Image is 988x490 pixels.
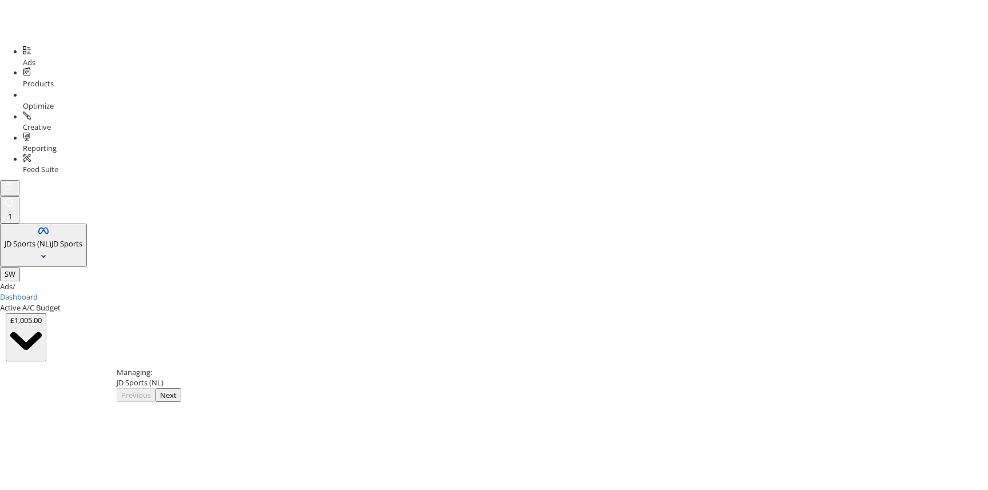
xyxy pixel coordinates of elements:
span: Reporting [23,143,57,153]
span: JD Sports [51,238,82,249]
span: JD Sports (NL) [5,238,51,249]
button: £1,005.00 [6,313,46,361]
span: Previous [121,390,151,400]
span: Products [23,78,54,89]
span: / [13,281,15,292]
span: Feed Suite [23,164,58,174]
span: Optimize [23,101,54,111]
span: Ads [23,57,35,67]
div: 1 [5,211,15,222]
div: Managing: [117,367,980,378]
div: JD Sports (NL) [117,377,980,388]
span: SW [5,269,15,279]
div: £1,005.00 [10,315,42,326]
button: Previous [117,388,156,403]
span: Creative [23,122,51,132]
span: Next [160,390,177,400]
button: Next [156,388,181,403]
